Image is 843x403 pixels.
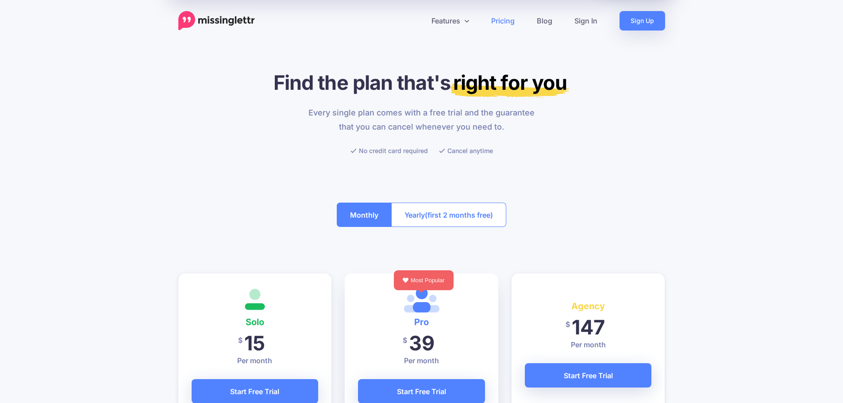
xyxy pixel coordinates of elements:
[420,11,480,31] a: Features
[572,315,605,339] span: 147
[394,270,454,290] div: Most Popular
[391,203,506,227] button: Yearly(first 2 months free)
[620,11,665,31] a: Sign Up
[526,11,563,31] a: Blog
[525,339,652,350] p: Per month
[178,11,255,31] a: Home
[192,355,319,366] p: Per month
[303,106,540,134] p: Every single plan comes with a free trial and the guarantee that you can cancel whenever you need...
[350,145,428,156] li: No credit card required
[450,70,570,97] mark: right for you
[337,203,392,227] button: Monthly
[192,315,319,329] h4: Solo
[563,11,608,31] a: Sign In
[358,355,485,366] p: Per month
[566,315,570,334] span: $
[439,145,493,156] li: Cancel anytime
[425,208,493,222] span: (first 2 months free)
[480,11,526,31] a: Pricing
[409,331,435,355] span: 39
[525,363,652,388] a: Start Free Trial
[403,330,407,350] span: $
[178,70,665,95] h1: Find the plan that's
[238,330,243,350] span: $
[244,331,265,355] span: 15
[358,315,485,329] h4: Pro
[525,299,652,313] h4: Agency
